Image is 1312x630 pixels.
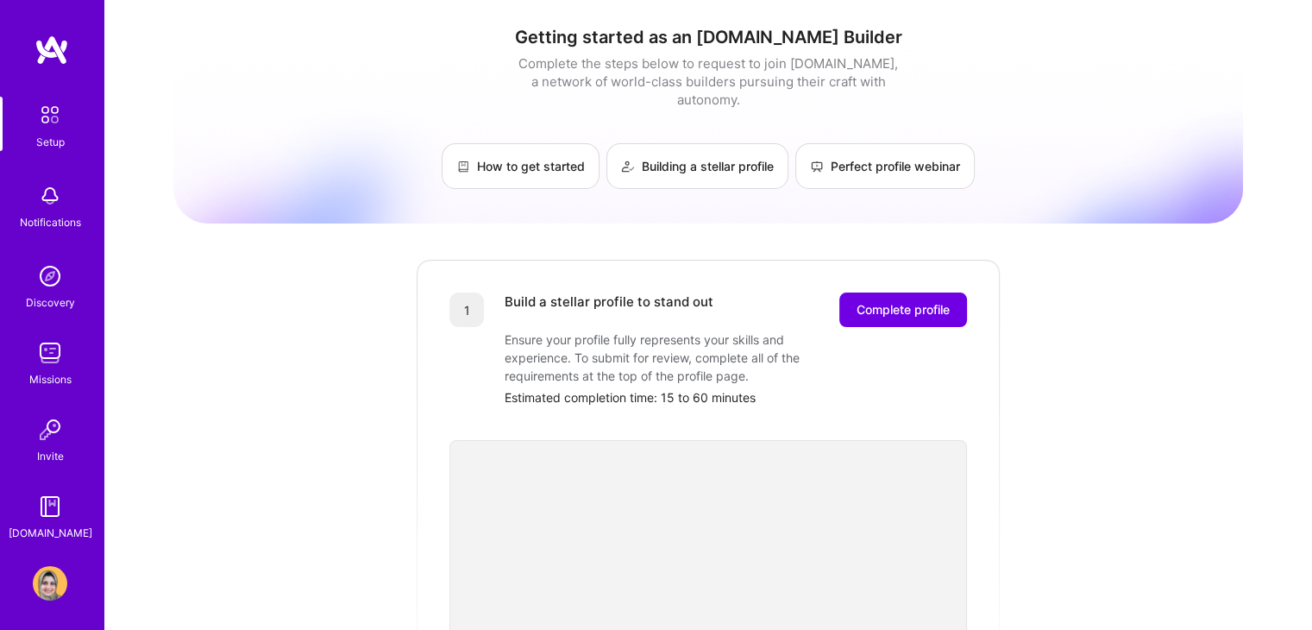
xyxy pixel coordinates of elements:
div: [DOMAIN_NAME] [9,524,92,542]
div: 1 [449,293,484,327]
button: Complete profile [839,293,967,327]
div: Build a stellar profile to stand out [505,293,713,327]
div: Discovery [26,293,75,312]
img: How to get started [456,160,470,173]
div: Setup [36,133,65,151]
img: User Avatar [33,566,67,601]
img: Building a stellar profile [621,160,635,173]
img: setup [32,97,68,133]
img: Invite [33,413,67,447]
a: Perfect profile webinar [795,143,975,189]
img: Perfect profile webinar [810,160,824,173]
div: Invite [37,447,64,465]
img: discovery [33,259,67,293]
div: Missions [29,370,72,388]
img: teamwork [33,336,67,370]
div: Complete the steps below to request to join [DOMAIN_NAME], a network of world-class builders purs... [514,54,902,109]
a: Building a stellar profile [606,143,788,189]
a: How to get started [442,143,600,189]
div: Estimated completion time: 15 to 60 minutes [505,388,967,406]
img: guide book [33,489,67,524]
img: logo [35,35,69,66]
img: bell [33,179,67,213]
div: Notifications [20,213,81,231]
div: Ensure your profile fully represents your skills and experience. To submit for review, complete a... [505,331,850,385]
h1: Getting started as an [DOMAIN_NAME] Builder [173,27,1243,47]
a: User Avatar [28,566,72,601]
span: Complete profile [857,301,950,318]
